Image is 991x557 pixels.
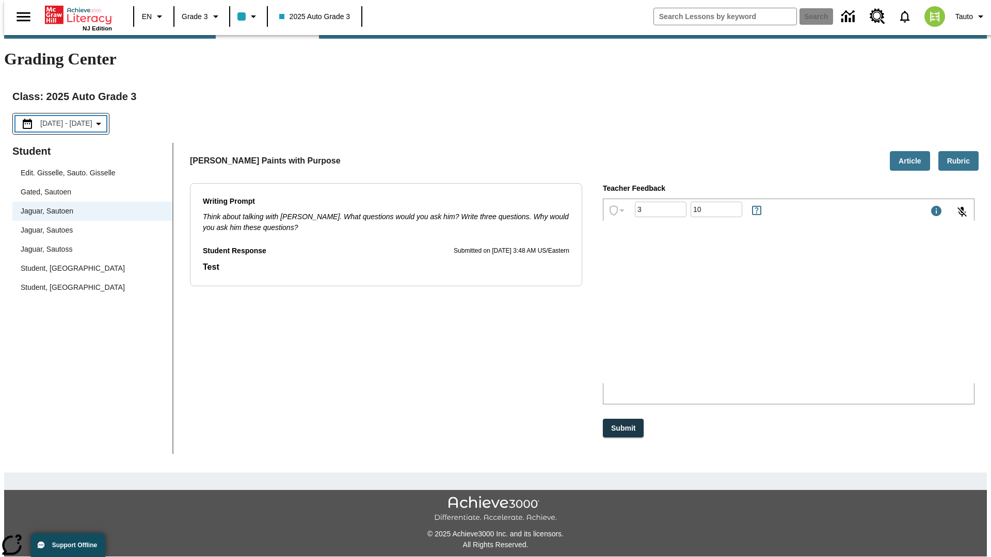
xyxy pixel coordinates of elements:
p: Student Response [203,261,569,273]
button: Select a new avatar [918,3,951,30]
span: Gated, Sautoen [21,187,164,198]
div: Maximum 1000 characters Press Escape to exit toolbar and use left and right arrow keys to access ... [930,205,942,219]
body: Type your response here. [4,8,151,18]
button: Profile/Settings [951,7,991,26]
span: Edit. Gisselle, Sauto. Gisselle [21,168,164,178]
div: Edit. Gisselle, Sauto. Gisselle [12,163,172,183]
button: Submit [603,419,644,438]
span: 2025 Auto Grade 3 [279,11,350,22]
input: search field [654,8,796,25]
div: Think about talking with [PERSON_NAME]. What questions would you ask him? Write three questions. ... [203,211,569,233]
p: Student Response [203,245,266,257]
span: Support Offline [52,542,97,549]
button: Class color is light blue. Change class color [233,7,264,26]
span: NJ Edition [83,25,112,31]
span: Student, [GEOGRAPHIC_DATA] [21,282,164,293]
input: Points: Must be equal to or less than 25. [691,196,742,223]
div: Gated, Sautoen [12,183,172,202]
a: Notifications [891,3,918,30]
div: Student, [GEOGRAPHIC_DATA] [12,278,172,297]
div: Jaguar, Sautoen [12,202,172,221]
img: avatar image [924,6,945,27]
p: Test [203,261,569,273]
div: Jaguar, Sautoss [12,240,172,259]
p: [PERSON_NAME] Paints with Purpose [190,155,341,167]
button: Article, Will open in new tab [890,151,930,171]
button: Select the date range menu item [17,118,105,130]
span: Jaguar, Sautoen [21,206,164,217]
span: Jaguar, Sautoes [21,225,164,236]
span: [DATE] - [DATE] [40,118,92,129]
span: EN [142,11,152,22]
button: Support Offline [31,533,105,557]
a: Data Center [835,3,864,31]
img: Achieve3000 Differentiate Accelerate Achieve [434,496,557,522]
button: Rubric, Will open in new tab [938,151,979,171]
p: © 2025 Achieve3000 Inc. and its licensors. [4,529,987,539]
span: Tauto [955,11,973,22]
div: Grade: Letters, numbers, %, + and - are allowed. [635,202,686,217]
button: Language: EN, Select a language [137,7,170,26]
span: Student, [GEOGRAPHIC_DATA] [21,263,164,274]
button: Open side menu [8,2,39,32]
button: Click to activate and allow voice recognition [950,200,974,224]
h1: Grading Center [4,50,987,69]
svg: Collapse Date Range Filter [92,118,105,130]
p: Writing Prompt [203,196,569,207]
input: Grade: Letters, numbers, %, + and - are allowed. [635,196,686,223]
div: Points: Must be equal to or less than 25. [691,202,742,217]
div: Student, [GEOGRAPHIC_DATA] [12,259,172,278]
span: Grade 3 [182,11,208,22]
button: Grade: Grade 3, Select a grade [178,7,226,26]
span: Jaguar, Sautoss [21,244,164,255]
button: Rules for Earning Points and Achievements, Will open in new tab [746,200,767,221]
a: Home [45,5,112,25]
p: All Rights Reserved. [4,539,987,550]
p: Student [12,143,172,159]
h2: Class : 2025 Auto Grade 3 [12,88,979,105]
div: Jaguar, Sautoes [12,221,172,240]
p: Teacher Feedback [603,183,974,194]
a: Resource Center, Will open in new tab [864,3,891,30]
p: Submitted on [DATE] 3:48 AM US/Eastern [454,246,569,256]
div: Home [45,4,112,31]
